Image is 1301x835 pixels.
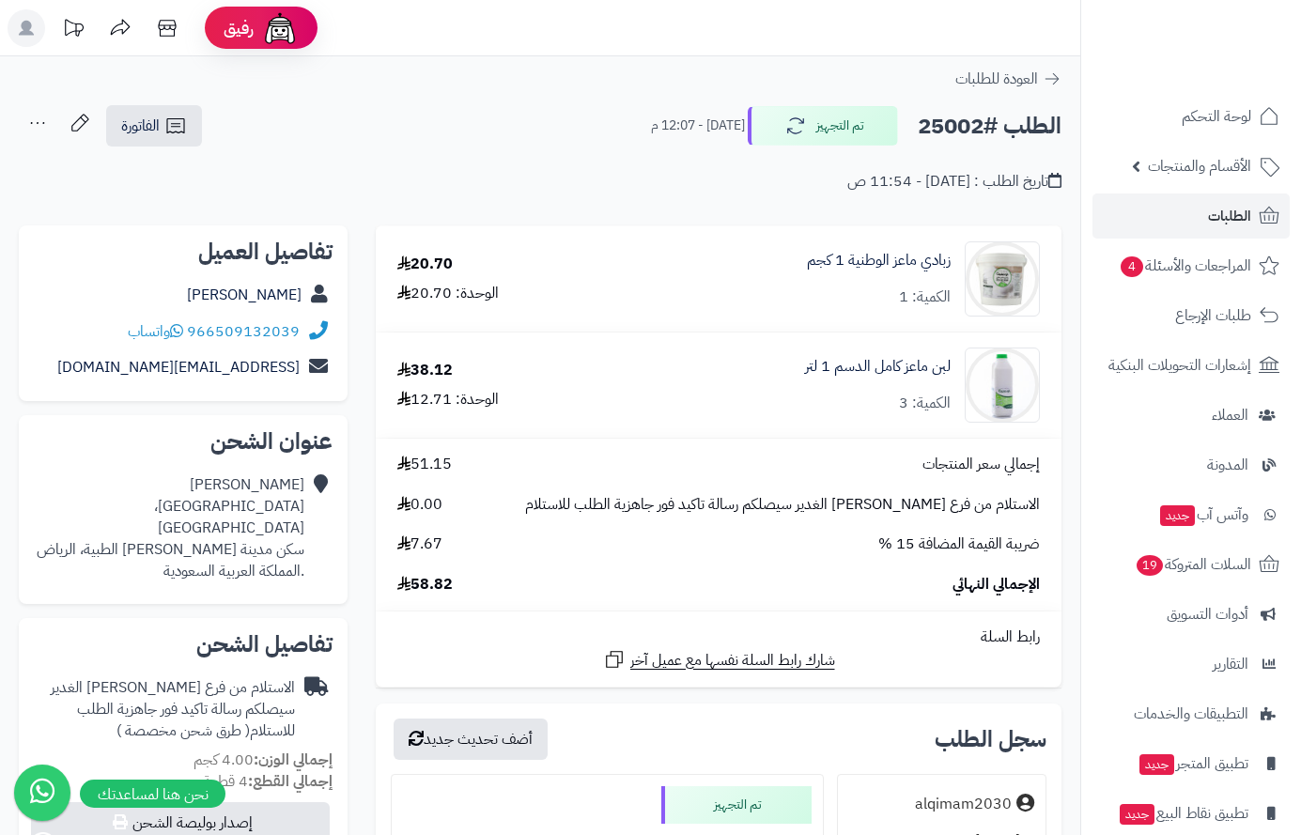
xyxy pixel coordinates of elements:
[128,320,183,343] a: واتساب
[248,770,333,793] strong: إجمالي القطع:
[1092,691,1290,736] a: التطبيقات والخدمات
[1167,601,1248,627] span: أدوات التسويق
[57,356,300,379] a: [EMAIL_ADDRESS][DOMAIN_NAME]
[661,786,812,824] div: تم التجهيز
[383,626,1054,648] div: رابط السلة
[224,17,254,39] span: رفيق
[525,494,1040,516] span: الاستلام من فرع [PERSON_NAME] الغدير سيصلكم رسالة تاكيد فور جاهزية الطلب للاستلام
[116,719,250,742] span: ( طرق شحن مخصصة )
[397,454,452,475] span: 51.15
[1121,256,1143,277] span: 4
[397,254,453,275] div: 20.70
[1138,750,1248,777] span: تطبيق المتجر
[187,320,300,343] a: 966509132039
[397,494,442,516] span: 0.00
[805,356,951,378] a: لبن ماعز كامل الدسم 1 لتر
[899,393,951,414] div: الكمية: 3
[397,533,442,555] span: 7.67
[1207,452,1248,478] span: المدونة
[397,283,499,304] div: الوحدة: 20.70
[603,648,835,672] a: شارك رابط السلة نفسها مع عميل آخر
[748,106,898,146] button: تم التجهيز
[953,574,1040,595] span: الإجمالي النهائي
[203,770,333,793] small: 4 قطعة
[955,68,1038,90] span: العودة للطلبات
[1092,193,1290,239] a: الطلبات
[1092,542,1290,587] a: السلات المتروكة19
[1139,754,1174,775] span: جديد
[1092,492,1290,537] a: وآتس آبجديد
[34,633,333,656] h2: تفاصيل الشحن
[1208,203,1251,229] span: الطلبات
[1092,393,1290,438] a: العملاء
[106,105,202,147] a: الفاتورة
[1092,243,1290,288] a: المراجعات والأسئلة4
[1092,592,1290,637] a: أدوات التسويق
[847,171,1061,193] div: تاريخ الطلب : [DATE] - 11:54 ص
[50,9,97,52] a: تحديثات المنصة
[187,284,302,306] a: [PERSON_NAME]
[1212,402,1248,428] span: العملاء
[955,68,1061,90] a: العودة للطلبات
[1137,555,1163,576] span: 19
[1173,51,1283,90] img: logo-2.png
[1158,502,1248,528] span: وآتس آب
[194,749,333,771] small: 4.00 كجم
[1160,505,1195,526] span: جديد
[1118,800,1248,827] span: تطبيق نقاط البيع
[1092,343,1290,388] a: إشعارات التحويلات البنكية
[397,389,499,410] div: الوحدة: 12.71
[1175,302,1251,329] span: طلبات الإرجاع
[1092,293,1290,338] a: طلبات الإرجاع
[1092,94,1290,139] a: لوحة التحكم
[1213,651,1248,677] span: التقارير
[630,650,835,672] span: شارك رابط السلة نفسها مع عميل آخر
[1119,253,1251,279] span: المراجعات والأسئلة
[966,348,1039,423] img: 1692789289-28-90x90.jpg
[1092,642,1290,687] a: التقارير
[1108,352,1251,379] span: إشعارات التحويلات البنكية
[254,749,333,771] strong: إجمالي الوزن:
[935,728,1046,750] h3: سجل الطلب
[34,677,295,742] div: الاستلام من فرع [PERSON_NAME] الغدير سيصلكم رسالة تاكيد فور جاهزية الطلب للاستلام
[922,454,1040,475] span: إجمالي سعر المنتجات
[1148,153,1251,179] span: الأقسام والمنتجات
[651,116,745,135] small: [DATE] - 12:07 م
[397,360,453,381] div: 38.12
[915,794,1012,815] div: alqimam2030
[1120,804,1154,825] span: جديد
[34,474,304,581] div: [PERSON_NAME] [GEOGRAPHIC_DATA]، [GEOGRAPHIC_DATA] سكن مدينة [PERSON_NAME] الطبية، الرياض .المملك...
[1092,442,1290,487] a: المدونة
[1182,103,1251,130] span: لوحة التحكم
[397,574,453,595] span: 58.82
[807,250,951,271] a: زبادي ماعز الوطنية 1 كجم
[394,719,548,760] button: أضف تحديث جديد
[1092,741,1290,786] a: تطبيق المتجرجديد
[899,286,951,308] div: الكمية: 1
[34,430,333,453] h2: عنوان الشحن
[261,9,299,47] img: ai-face.png
[34,240,333,263] h2: تفاصيل العميل
[918,107,1061,146] h2: الطلب #25002
[1134,701,1248,727] span: التطبيقات والخدمات
[966,241,1039,317] img: C08A7378-90x90.jpg
[878,533,1040,555] span: ضريبة القيمة المضافة 15 %
[1135,551,1251,578] span: السلات المتروكة
[121,115,160,137] span: الفاتورة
